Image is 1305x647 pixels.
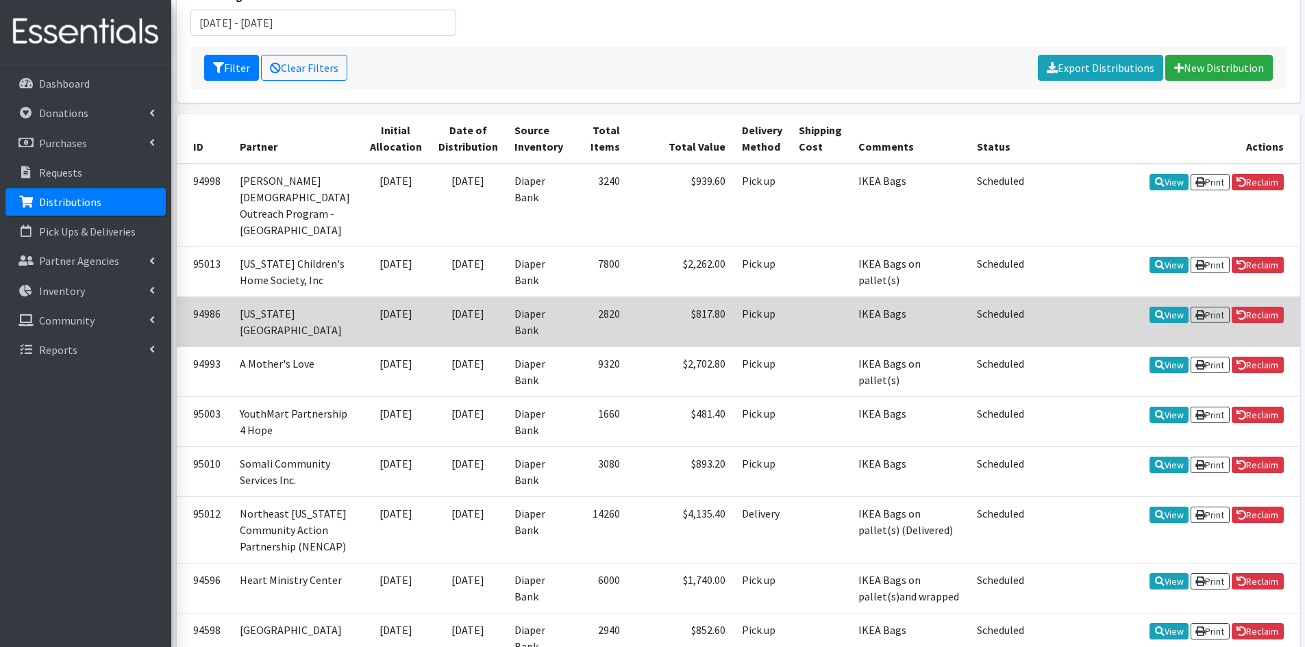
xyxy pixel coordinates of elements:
td: IKEA Bags [850,296,969,346]
td: [DATE] [430,446,506,496]
td: IKEA Bags on pallet(s) [850,346,969,396]
a: Community [5,307,166,334]
td: Diaper Bank [506,396,576,446]
td: Scheduled [969,563,1032,613]
a: Print [1191,623,1230,639]
td: 95013 [177,246,232,296]
td: IKEA Bags [850,396,969,446]
td: IKEA Bags [850,446,969,496]
td: Pick up [734,296,791,346]
td: $893.20 [628,446,734,496]
td: [DATE] [430,396,506,446]
td: Diaper Bank [506,246,576,296]
a: Reclaim [1232,357,1284,373]
td: 3080 [576,446,628,496]
a: Print [1191,407,1230,423]
td: 94993 [177,346,232,396]
th: Actions [1032,114,1300,164]
a: Reclaim [1232,623,1284,639]
td: Pick up [734,396,791,446]
td: IKEA Bags on pallet(s) [850,246,969,296]
td: [DATE] [430,496,506,563]
td: $2,702.80 [628,346,734,396]
p: Distributions [39,195,101,209]
td: Pick up [734,246,791,296]
img: HumanEssentials [5,9,166,55]
td: Pick up [734,346,791,396]
td: [PERSON_NAME][DEMOGRAPHIC_DATA] Outreach Program - [GEOGRAPHIC_DATA] [232,164,362,247]
p: Community [39,314,95,327]
a: Print [1191,457,1230,473]
a: Reclaim [1232,407,1284,423]
td: Diaper Bank [506,296,576,346]
td: Diaper Bank [506,496,576,563]
td: Scheduled [969,164,1032,247]
p: Pick Ups & Deliveries [39,225,136,238]
td: Diaper Bank [506,346,576,396]
th: Partner [232,114,362,164]
td: 95012 [177,496,232,563]
a: Partner Agencies [5,247,166,275]
td: YouthMart Partnership 4 Hope [232,396,362,446]
td: 94998 [177,164,232,247]
td: 94596 [177,563,232,613]
th: Source Inventory [506,114,576,164]
a: View [1149,307,1189,323]
p: Purchases [39,136,87,150]
a: Print [1191,507,1230,523]
td: Somali Community Services Inc. [232,446,362,496]
td: Scheduled [969,296,1032,346]
a: Print [1191,174,1230,190]
a: Distributions [5,188,166,216]
a: Reclaim [1232,174,1284,190]
td: [DATE] [362,164,430,247]
a: Dashboard [5,70,166,97]
td: Scheduled [969,396,1032,446]
a: View [1149,573,1189,589]
a: Print [1191,257,1230,273]
td: 14260 [576,496,628,563]
a: Donations [5,99,166,127]
td: Pick up [734,563,791,613]
th: Comments [850,114,969,164]
td: Scheduled [969,346,1032,396]
p: Requests [39,166,82,179]
a: Pick Ups & Deliveries [5,218,166,245]
th: Status [969,114,1032,164]
td: $817.80 [628,296,734,346]
td: [US_STATE] Children's Home Society, Inc [232,246,362,296]
td: [DATE] [362,496,430,563]
td: Pick up [734,446,791,496]
td: 1660 [576,396,628,446]
a: Reclaim [1232,307,1284,323]
td: [DATE] [430,346,506,396]
td: $1,740.00 [628,563,734,613]
a: Reclaim [1232,257,1284,273]
td: IKEA Bags on pallet(s)and wrapped [850,563,969,613]
a: Export Distributions [1038,55,1163,81]
td: [DATE] [362,246,430,296]
td: Diaper Bank [506,563,576,613]
td: 94986 [177,296,232,346]
td: 95010 [177,446,232,496]
a: Reports [5,336,166,364]
td: Scheduled [969,246,1032,296]
td: [DATE] [430,563,506,613]
td: 9320 [576,346,628,396]
th: Delivery Method [734,114,791,164]
p: Reports [39,343,77,357]
a: Print [1191,307,1230,323]
td: $4,135.40 [628,496,734,563]
a: Clear Filters [261,55,347,81]
a: View [1149,457,1189,473]
a: View [1149,507,1189,523]
a: New Distribution [1165,55,1273,81]
p: Donations [39,106,88,120]
a: View [1149,623,1189,639]
td: Diaper Bank [506,164,576,247]
td: 6000 [576,563,628,613]
td: 3240 [576,164,628,247]
a: Inventory [5,277,166,305]
td: [DATE] [430,246,506,296]
td: Diaper Bank [506,446,576,496]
